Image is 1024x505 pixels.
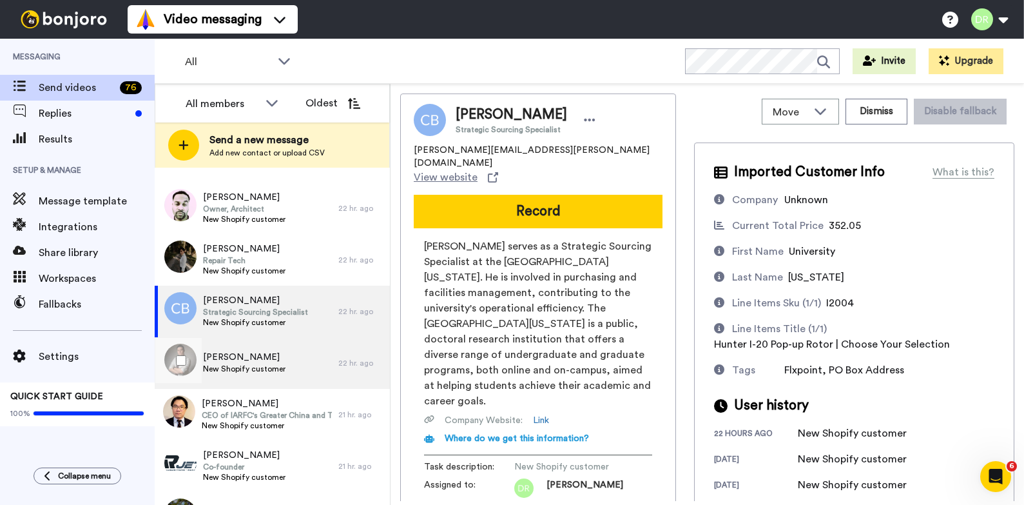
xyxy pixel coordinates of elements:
[203,294,308,307] span: [PERSON_NAME]
[798,451,907,467] div: New Shopify customer
[914,99,1007,124] button: Disable fallback
[734,396,809,415] span: User history
[34,468,121,484] button: Collapse menu
[424,239,652,409] span: [PERSON_NAME] serves as a Strategic Sourcing Specialist at the [GEOGRAPHIC_DATA][US_STATE]. He is...
[533,414,549,427] a: Link
[788,272,844,282] span: [US_STATE]
[414,195,662,228] button: Record
[202,421,332,431] span: New Shopify customer
[203,351,285,364] span: [PERSON_NAME]
[932,164,994,180] div: What is this?
[732,218,824,233] div: Current Total Price
[338,203,383,213] div: 22 hr. ago
[338,358,383,368] div: 22 hr. ago
[798,426,907,441] div: New Shopify customer
[732,192,778,208] div: Company
[445,434,589,443] span: Where do we get this information?
[185,54,271,70] span: All
[164,241,197,273] img: 377267d7-d210-4360-bd49-9039f8c3bc11.jpg
[186,96,259,112] div: All members
[203,472,285,482] span: New Shopify customer
[203,266,285,276] span: New Shopify customer
[203,317,308,328] span: New Shopify customer
[39,193,155,209] span: Message template
[414,170,478,185] span: View website
[714,454,798,467] div: [DATE]
[784,365,904,375] span: Flxpoint, PO Box Address
[10,392,103,401] span: QUICK START GUIDE
[424,479,514,498] span: Assigned to:
[202,410,332,421] span: CEO of IARFC's Greater China and Taiwan Chapters (retired)
[732,321,827,337] div: Line Items Title (1/1)
[732,270,783,285] div: Last Name
[39,349,155,364] span: Settings
[296,90,370,116] button: Oldest
[209,148,325,158] span: Add new contact or upload CSV
[209,132,325,148] span: Send a new message
[39,132,155,147] span: Results
[39,245,155,261] span: Share library
[163,395,195,428] img: 9e5afadd-af46-48a2-844c-46ad26a017a5.jpg
[120,81,142,94] div: 76
[338,255,383,265] div: 22 hr. ago
[338,410,383,420] div: 21 hr. ago
[414,104,446,136] img: Image of Curtis Benton
[164,447,197,479] img: efbcf62a-2e08-4e30-a320-166ff1d13919.png
[773,104,807,120] span: Move
[203,204,285,214] span: Owner, Architect
[714,480,798,493] div: [DATE]
[338,306,383,317] div: 22 hr. ago
[980,461,1011,492] iframe: Intercom live chat
[135,9,156,30] img: vm-color.svg
[546,479,623,498] span: [PERSON_NAME]
[732,295,821,311] div: Line Items Sku (1/1)
[424,460,514,473] span: Task description :
[202,397,332,410] span: [PERSON_NAME]
[845,99,907,124] button: Dismiss
[10,408,30,419] span: 100%
[714,339,950,350] span: Hunter I-20 Pop-up Rotor | Choose Your Selection
[203,449,285,462] span: [PERSON_NAME]
[203,255,285,266] span: Repair Tech
[784,195,828,205] span: Unknown
[39,219,155,235] span: Integrations
[445,414,523,427] span: Company Website :
[929,48,1003,74] button: Upgrade
[456,124,567,135] span: Strategic Sourcing Specialist
[853,48,916,74] button: Invite
[714,428,798,441] div: 22 hours ago
[39,271,155,286] span: Workspaces
[39,80,115,95] span: Send videos
[39,106,130,121] span: Replies
[732,244,784,259] div: First Name
[203,243,285,255] span: [PERSON_NAME]
[203,214,285,224] span: New Shopify customer
[338,461,383,471] div: 21 hr. ago
[414,144,662,170] span: [PERSON_NAME][EMAIL_ADDRESS][PERSON_NAME][DOMAIN_NAME]
[203,364,285,374] span: New Shopify customer
[798,477,907,493] div: New Shopify customer
[514,479,534,498] img: dr.png
[58,471,111,481] span: Collapse menu
[829,221,861,231] span: 352.05
[789,246,835,257] span: University
[15,10,112,28] img: bj-logo-header-white.svg
[826,298,854,308] span: I2004
[39,297,155,312] span: Fallbacks
[732,362,755,378] div: Tags
[514,460,637,473] span: New Shopify customer
[456,105,567,124] span: [PERSON_NAME]
[203,462,285,472] span: Co-founder
[164,10,262,28] span: Video messaging
[203,307,308,317] span: Strategic Sourcing Specialist
[164,189,197,221] img: 6c88ca1a-53b0-4e86-ad22-c118080ec6b1.jpg
[734,163,885,182] span: Imported Customer Info
[164,292,197,324] img: cb.png
[1007,461,1017,471] span: 6
[203,191,285,204] span: [PERSON_NAME]
[414,170,498,185] a: View website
